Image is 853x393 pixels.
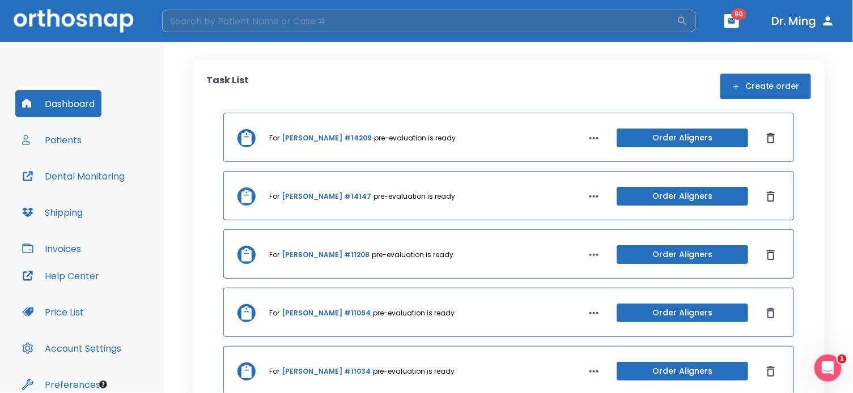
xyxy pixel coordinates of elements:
[15,126,88,153] button: Patients
[373,366,455,377] p: pre-evaluation is ready
[15,90,101,117] button: Dashboard
[269,250,279,260] p: For
[617,129,748,147] button: Order Aligners
[282,308,371,318] a: [PERSON_NAME] #11094
[162,10,677,32] input: Search by Patient Name or Case #
[15,199,90,226] button: Shipping
[14,9,134,32] img: Orthosnap
[15,163,131,190] button: Dental Monitoring
[98,379,108,390] div: Tooltip anchor
[762,187,780,206] button: Dismiss
[15,335,128,362] button: Account Settings
[732,8,747,20] span: 80
[269,191,279,202] p: For
[814,354,842,382] iframe: Intercom live chat
[269,366,279,377] p: For
[374,191,455,202] p: pre-evaluation is ready
[15,262,106,289] button: Help Center
[373,308,455,318] p: pre-evaluation is ready
[720,74,811,99] button: Create order
[269,133,279,143] p: For
[762,362,780,381] button: Dismiss
[372,250,453,260] p: pre-evaluation is ready
[767,11,839,31] button: Dr. Ming
[15,298,91,326] button: Price List
[282,250,370,260] a: [PERSON_NAME] #11208
[762,129,780,147] button: Dismiss
[617,362,748,381] button: Order Aligners
[374,133,456,143] p: pre-evaluation is ready
[282,366,371,377] a: [PERSON_NAME] #11034
[838,354,847,364] span: 1
[617,304,748,322] button: Order Aligners
[762,246,780,264] button: Dismiss
[15,235,88,262] button: Invoices
[269,308,279,318] p: For
[617,187,748,206] button: Order Aligners
[617,245,748,264] button: Order Aligners
[206,74,249,99] p: Task List
[762,304,780,322] button: Dismiss
[282,191,371,202] a: [PERSON_NAME] #14147
[282,133,372,143] a: [PERSON_NAME] #14209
